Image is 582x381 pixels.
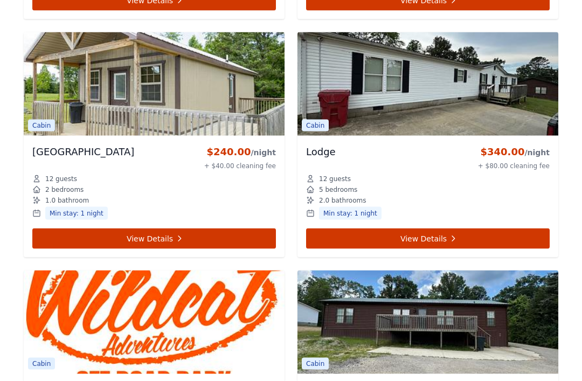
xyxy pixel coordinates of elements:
span: 2 bedrooms [45,185,84,194]
a: View Details [32,228,276,249]
div: + $80.00 cleaning fee [478,162,550,170]
span: Min stay: 1 night [319,207,382,220]
span: 12 guests [45,175,77,183]
div: + $40.00 cleaning fee [204,162,276,170]
span: 12 guests [319,175,351,183]
img: Moose Lodge [24,32,285,136]
img: Cabin 2 [24,271,285,374]
span: /night [524,148,550,157]
span: Cabin [28,120,55,131]
img: Lodge [297,32,558,136]
div: $340.00 [478,144,550,160]
span: 5 bedrooms [319,185,357,194]
span: /night [251,148,276,157]
span: Cabin [28,358,55,370]
img: Lounge [297,271,558,374]
h3: Lodge [306,144,336,160]
span: 2.0 bathrooms [319,196,366,205]
span: Cabin [302,120,329,131]
a: View Details [306,228,550,249]
h3: [GEOGRAPHIC_DATA] [32,144,134,160]
div: $240.00 [204,144,276,160]
span: Cabin [302,358,329,370]
span: 1.0 bathroom [45,196,89,205]
span: Min stay: 1 night [45,207,108,220]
